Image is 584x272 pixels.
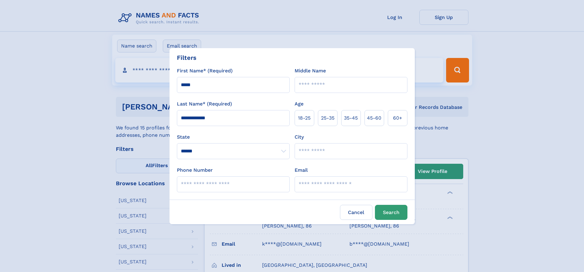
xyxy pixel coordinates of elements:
[177,133,290,141] label: State
[340,205,372,220] label: Cancel
[367,114,381,122] span: 45‑60
[295,133,304,141] label: City
[295,100,303,108] label: Age
[298,114,311,122] span: 18‑25
[393,114,402,122] span: 60+
[375,205,407,220] button: Search
[177,100,232,108] label: Last Name* (Required)
[177,67,233,75] label: First Name* (Required)
[295,167,308,174] label: Email
[177,167,213,174] label: Phone Number
[177,53,197,62] div: Filters
[321,114,334,122] span: 25‑35
[295,67,326,75] label: Middle Name
[344,114,358,122] span: 35‑45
